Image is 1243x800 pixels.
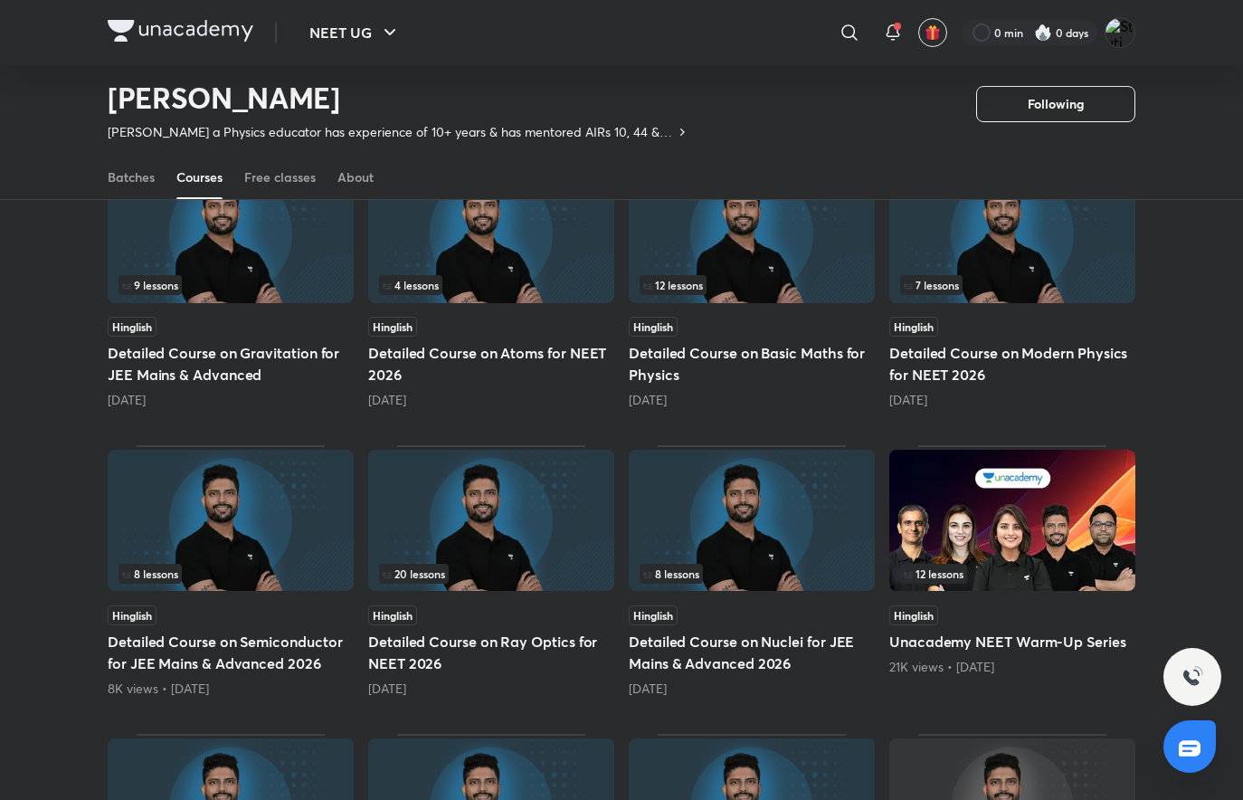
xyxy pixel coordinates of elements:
[119,275,343,295] div: infosection
[108,631,354,674] h5: Detailed Course on Semiconductor for JEE Mains & Advanced 2026
[368,450,614,591] img: Thumbnail
[379,564,603,584] div: left
[889,342,1135,386] h5: Detailed Course on Modern Physics for NEET 2026
[108,450,354,591] img: Thumbnail
[629,680,875,698] div: 3 months ago
[119,564,343,584] div: left
[337,156,374,199] a: About
[119,275,343,295] div: infocontainer
[900,564,1124,584] div: infocontainer
[629,605,678,625] span: Hinglish
[900,275,1124,295] div: infosection
[122,568,178,579] span: 8 lessons
[640,275,864,295] div: infosection
[889,450,1135,591] img: Thumbnail
[640,564,864,584] div: left
[108,168,155,186] div: Batches
[119,564,343,584] div: infocontainer
[1034,24,1052,42] img: streak
[629,391,875,409] div: 2 months ago
[900,275,1124,295] div: infocontainer
[379,564,603,584] div: infosection
[368,317,417,337] span: Hinglish
[925,24,941,41] img: avatar
[368,445,614,697] div: Detailed Course on Ray Optics for NEET 2026
[918,18,947,47] button: avatar
[629,342,875,386] h5: Detailed Course on Basic Maths for Physics
[368,162,614,303] img: Thumbnail
[176,156,223,199] a: Courses
[640,275,864,295] div: left
[368,391,614,409] div: 2 months ago
[889,157,1135,409] div: Detailed Course on Modern Physics for NEET 2026
[1105,17,1135,48] img: Stuti Singh
[337,168,374,186] div: About
[889,391,1135,409] div: 2 months ago
[1028,95,1084,113] span: Following
[889,605,938,625] span: Hinglish
[108,605,157,625] span: Hinglish
[379,275,603,295] div: infocontainer
[889,658,1135,676] div: 21K views • 3 months ago
[122,280,178,290] span: 9 lessons
[900,275,1124,295] div: left
[379,275,603,295] div: infosection
[119,275,343,295] div: left
[368,605,417,625] span: Hinglish
[629,631,875,674] h5: Detailed Course on Nuclei for JEE Mains & Advanced 2026
[889,317,938,337] span: Hinglish
[244,168,316,186] div: Free classes
[629,445,875,697] div: Detailed Course on Nuclei for JEE Mains & Advanced 2026
[108,680,354,698] div: 8K views • 2 months ago
[889,445,1135,697] div: Unacademy NEET Warm-Up Series
[629,317,678,337] span: Hinglish
[108,157,354,409] div: Detailed Course on Gravitation for JEE Mains & Advanced
[108,162,354,303] img: Thumbnail
[108,391,354,409] div: 2 months ago
[643,280,703,290] span: 12 lessons
[108,80,689,116] h2: [PERSON_NAME]
[976,86,1135,122] button: Following
[629,157,875,409] div: Detailed Course on Basic Maths for Physics
[1181,666,1203,688] img: ttu
[299,14,412,51] button: NEET UG
[889,162,1135,303] img: Thumbnail
[368,631,614,674] h5: Detailed Course on Ray Optics for NEET 2026
[640,564,864,584] div: infocontainer
[629,162,875,303] img: Thumbnail
[640,564,864,584] div: infosection
[383,568,445,579] span: 20 lessons
[108,156,155,199] a: Batches
[108,123,675,141] p: [PERSON_NAME] a Physics educator has experience of 10+ years & has mentored AIRs 10, 44 & many mo...
[904,568,963,579] span: 12 lessons
[119,564,343,584] div: infosection
[900,564,1124,584] div: infosection
[108,20,253,46] a: Company Logo
[643,568,699,579] span: 8 lessons
[368,342,614,386] h5: Detailed Course on Atoms for NEET 2026
[176,168,223,186] div: Courses
[900,564,1124,584] div: left
[108,445,354,697] div: Detailed Course on Semiconductor for JEE Mains & Advanced 2026
[889,631,1135,652] h5: Unacademy NEET Warm-Up Series
[904,280,959,290] span: 7 lessons
[368,157,614,409] div: Detailed Course on Atoms for NEET 2026
[244,156,316,199] a: Free classes
[108,342,354,386] h5: Detailed Course on Gravitation for JEE Mains & Advanced
[379,275,603,295] div: left
[383,280,439,290] span: 4 lessons
[368,680,614,698] div: 2 months ago
[640,275,864,295] div: infocontainer
[379,564,603,584] div: infocontainer
[108,317,157,337] span: Hinglish
[629,450,875,591] img: Thumbnail
[108,20,253,42] img: Company Logo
